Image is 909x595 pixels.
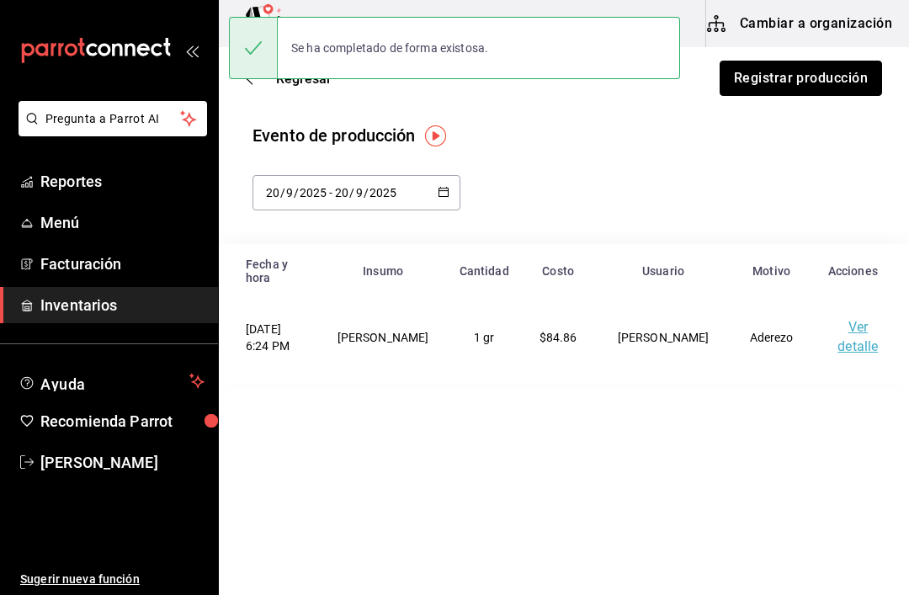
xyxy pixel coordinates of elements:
[730,298,814,377] td: Aderezo
[294,186,299,199] span: /
[529,264,587,278] div: Costo
[740,264,804,278] div: Motivo
[540,331,577,344] span: $84.86
[299,186,327,199] input: Year
[278,29,502,66] div: Se ha completado de forma existosa.
[837,319,878,354] a: Ver detalle
[246,258,307,284] div: Fecha y hora
[185,44,199,57] button: open_drawer_menu
[824,264,882,278] div: Acciones
[285,186,294,199] input: Month
[40,170,205,193] span: Reportes
[252,123,416,148] div: Evento de producción
[45,110,181,128] span: Pregunta a Parrot AI
[40,252,205,275] span: Facturación
[449,298,519,377] td: 1 gr
[425,125,446,146] img: Tooltip marker
[40,451,205,474] span: [PERSON_NAME]
[40,294,205,316] span: Inventarios
[265,186,280,199] input: Day
[334,186,349,199] input: Day
[349,186,354,199] span: /
[369,186,397,199] input: Year
[317,298,449,377] td: [PERSON_NAME]
[364,186,369,199] span: /
[355,186,364,199] input: Month
[40,211,205,234] span: Menú
[19,101,207,136] button: Pregunta a Parrot AI
[720,61,882,96] button: Registrar producción
[280,186,285,199] span: /
[608,264,720,278] div: Usuario
[329,186,332,199] span: -
[40,371,183,391] span: Ayuda
[219,298,317,377] td: [DATE] 6:24 PM
[598,298,730,377] td: [PERSON_NAME]
[40,410,205,433] span: Recomienda Parrot
[20,571,205,588] span: Sugerir nueva función
[460,264,509,278] div: Cantidad
[327,264,439,278] div: Insumo
[12,122,207,140] a: Pregunta a Parrot AI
